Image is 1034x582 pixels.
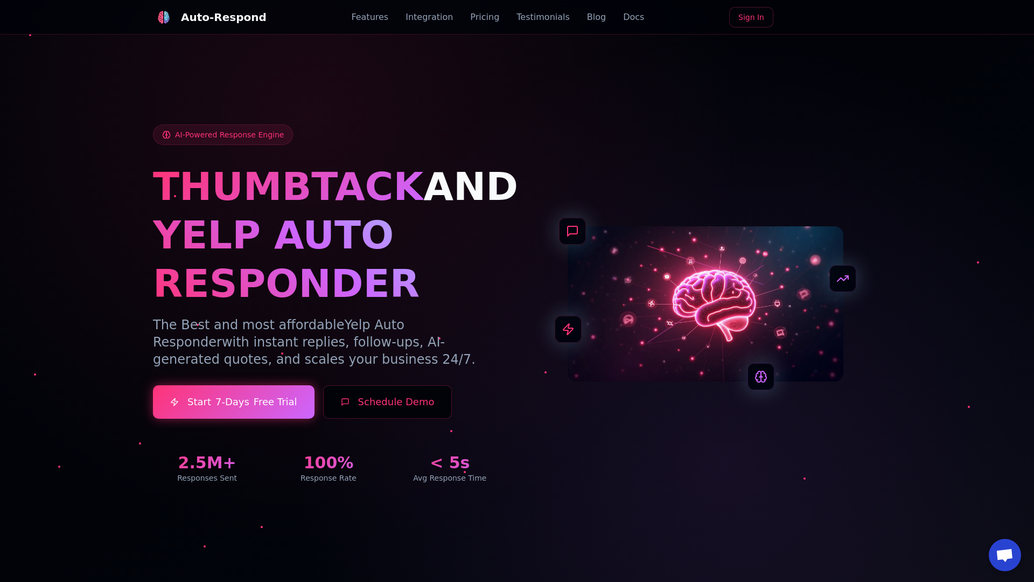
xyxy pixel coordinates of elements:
button: Schedule Demo [323,385,452,419]
a: Auto-Respond LogoAuto-Respond [153,6,267,28]
p: The Best and most affordable with instant replies, follow-ups, AI-generated quotes, and scales yo... [153,316,504,368]
img: AI Neural Network Brain [568,226,843,382]
h1: YELP AUTO RESPONDER [153,211,504,308]
iframe: Sign in with Google Button [777,6,886,30]
span: 7-Days [215,394,249,410]
a: Sign In [729,7,773,27]
img: Auto-Respond Logo [157,11,170,24]
a: Integration [406,11,453,24]
div: Auto-Respond [181,10,267,25]
div: Response Rate [274,473,382,483]
span: Yelp Auto Responder [153,317,404,350]
div: Open chat [989,539,1021,571]
a: Start7-DaysFree Trial [153,385,315,419]
span: THUMBTACK [153,164,423,209]
a: Blog [587,11,606,24]
a: Testimonials [516,11,570,24]
div: 100% [274,453,382,473]
div: Avg Response Time [396,473,504,483]
a: Pricing [470,11,499,24]
a: Docs [623,11,644,24]
span: AI-Powered Response Engine [175,129,284,140]
div: Responses Sent [153,473,261,483]
div: 2.5M+ [153,453,261,473]
a: Features [351,11,388,24]
span: AND [423,164,518,209]
div: < 5s [396,453,504,473]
